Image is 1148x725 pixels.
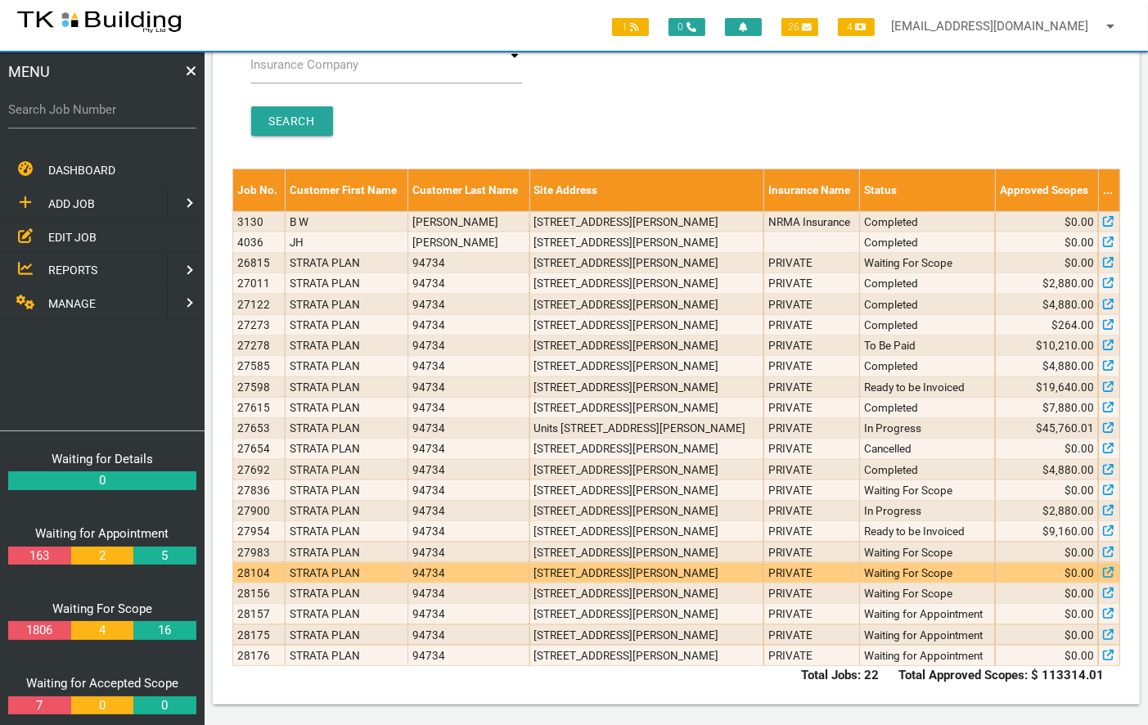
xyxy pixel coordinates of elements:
td: 27273 [233,314,286,335]
td: 27653 [233,418,286,439]
td: [STREET_ADDRESS][PERSON_NAME] [529,211,763,232]
td: PRIVATE [763,439,860,459]
td: STRATA PLAN [285,439,408,459]
b: Total Approved Scopes: $ 113314.01 [898,668,1104,682]
td: PRIVATE [763,501,860,521]
td: [STREET_ADDRESS][PERSON_NAME] [529,253,763,273]
td: [STREET_ADDRESS][PERSON_NAME] [529,459,763,480]
td: PRIVATE [763,562,860,583]
span: $0.00 [1065,440,1094,457]
span: 0 [669,18,705,36]
span: $0.00 [1065,214,1094,230]
td: STRATA PLAN [285,397,408,417]
a: 1806 [8,621,70,640]
td: 94734 [408,397,529,417]
td: Ready to be Invoiced [860,376,995,397]
td: B W [285,211,408,232]
th: Status [860,169,995,211]
td: Completed [860,397,995,417]
td: 27954 [233,521,286,542]
td: STRATA PLAN [285,604,408,624]
span: $4,880.00 [1042,358,1094,374]
span: $0.00 [1065,627,1094,643]
td: 26815 [233,253,286,273]
span: $0.00 [1065,606,1094,622]
td: 28176 [233,645,286,665]
td: Waiting For Scope [860,253,995,273]
th: Customer First Name [285,169,408,211]
td: PRIVATE [763,253,860,273]
td: 94734 [408,521,529,542]
td: [STREET_ADDRESS][PERSON_NAME] [529,273,763,294]
span: $4,880.00 [1042,462,1094,478]
td: PRIVATE [763,624,860,645]
a: 16 [133,621,196,640]
td: 94734 [408,501,529,521]
td: 27983 [233,542,286,562]
td: [STREET_ADDRESS][PERSON_NAME] [529,501,763,521]
td: 28104 [233,562,286,583]
td: STRATA PLAN [285,335,408,356]
a: 7 [8,696,70,715]
td: 28156 [233,583,286,604]
span: $45,760.01 [1036,420,1094,436]
td: [STREET_ADDRESS][PERSON_NAME] [529,604,763,624]
td: [STREET_ADDRESS][PERSON_NAME] [529,376,763,397]
a: 4 [71,621,133,640]
a: Waiting for Appointment [36,526,169,541]
td: 94734 [408,480,529,500]
td: STRATA PLAN [285,314,408,335]
td: [STREET_ADDRESS][PERSON_NAME] [529,314,763,335]
span: $0.00 [1065,565,1094,581]
td: PRIVATE [763,356,860,376]
td: Waiting For Scope [860,562,995,583]
td: [STREET_ADDRESS][PERSON_NAME] [529,356,763,376]
td: Completed [860,356,995,376]
td: PRIVATE [763,480,860,500]
td: PRIVATE [763,459,860,480]
td: [PERSON_NAME] [408,211,529,232]
td: 27692 [233,459,286,480]
td: STRATA PLAN [285,521,408,542]
span: $0.00 [1065,647,1094,664]
td: JH [285,232,408,252]
td: Waiting For Scope [860,480,995,500]
td: [STREET_ADDRESS][PERSON_NAME] [529,624,763,645]
td: 28157 [233,604,286,624]
td: 28175 [233,624,286,645]
td: 27900 [233,501,286,521]
td: 94734 [408,376,529,397]
td: [STREET_ADDRESS][PERSON_NAME] [529,232,763,252]
a: Waiting for Accepted Scope [26,676,178,691]
a: 0 [8,471,196,490]
td: [STREET_ADDRESS][PERSON_NAME] [529,542,763,562]
span: $2,880.00 [1042,275,1094,291]
td: Waiting for Appointment [860,645,995,665]
span: $0.00 [1065,254,1094,271]
td: 27585 [233,356,286,376]
td: 94734 [408,335,529,356]
td: 94734 [408,459,529,480]
td: STRATA PLAN [285,542,408,562]
td: Completed [860,211,995,232]
b: Total Jobs: 22 [801,668,879,682]
td: 27836 [233,480,286,500]
span: $0.00 [1065,585,1094,601]
td: [STREET_ADDRESS][PERSON_NAME] [529,294,763,314]
a: 0 [133,696,196,715]
span: ADD JOB [48,197,95,210]
td: PRIVATE [763,645,860,665]
td: STRATA PLAN [285,294,408,314]
td: STRATA PLAN [285,501,408,521]
td: PRIVATE [763,376,860,397]
td: Completed [860,273,995,294]
td: 94734 [408,356,529,376]
td: PRIVATE [763,521,860,542]
span: $264.00 [1051,317,1094,333]
img: s3file [16,8,182,34]
td: STRATA PLAN [285,645,408,665]
td: [STREET_ADDRESS][PERSON_NAME] [529,645,763,665]
td: [STREET_ADDRESS][PERSON_NAME] [529,480,763,500]
td: 27654 [233,439,286,459]
a: Waiting For Scope [52,601,152,616]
